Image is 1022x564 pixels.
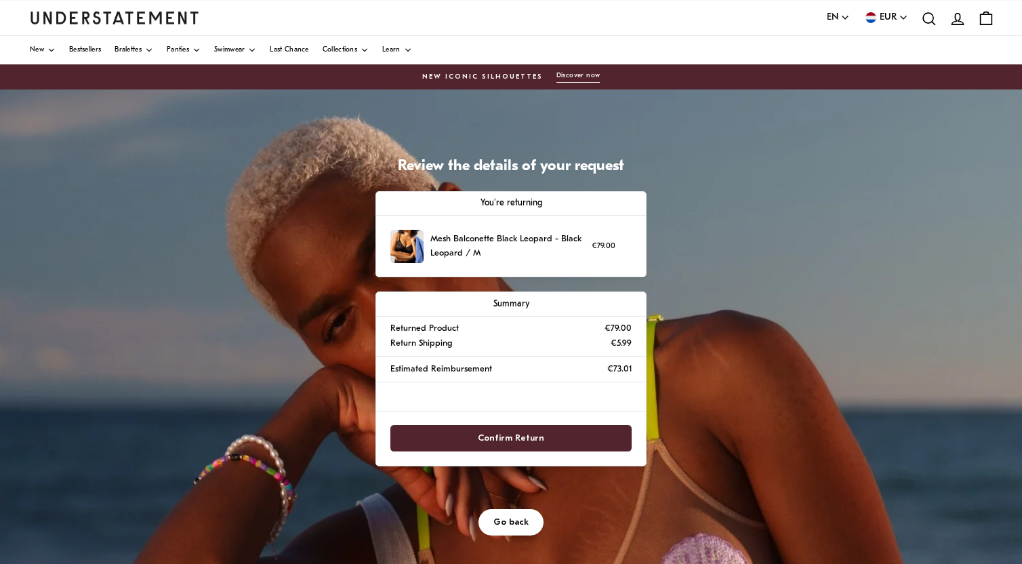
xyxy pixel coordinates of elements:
span: New Iconic Silhouettes [422,72,543,83]
button: Go back [478,509,544,536]
a: New Iconic SilhouettesDiscover now [30,71,992,83]
p: €79.00 [605,321,632,336]
span: Bralettes [115,47,142,54]
a: Bralettes [115,36,153,64]
p: Estimated Reimbursement [390,362,492,376]
button: EN [827,10,850,25]
a: Panties [167,36,201,64]
a: Swimwear [214,36,256,64]
p: €5.99 [611,336,632,350]
p: €79.00 [592,240,615,253]
p: You're returning [390,196,632,210]
img: WIPO-BRA-017-XL-Black-leopard_3_b8d4e841-25f6-472f-9b13-75e9024b26b5.jpg [390,230,424,263]
span: New [30,47,44,54]
span: Panties [167,47,189,54]
span: Last Chance [270,47,308,54]
span: Swimwear [214,47,245,54]
p: Return Shipping [390,336,452,350]
span: Go back [493,510,529,535]
a: Collections [323,36,369,64]
p: Returned Product [390,321,459,336]
span: Collections [323,47,357,54]
a: Understatement Homepage [30,12,199,24]
span: EUR [880,10,897,25]
button: EUR [863,10,908,25]
a: Learn [382,36,412,64]
p: €73.01 [607,362,632,376]
span: EN [827,10,838,25]
h1: Review the details of your request [375,157,647,177]
button: Confirm Return [390,425,632,451]
span: Confirm Return [478,426,544,451]
span: Learn [382,47,401,54]
a: Last Chance [270,36,308,64]
button: Discover now [556,71,600,83]
p: Summary [390,297,632,311]
a: New [30,36,56,64]
a: Bestsellers [69,36,101,64]
span: Bestsellers [69,47,101,54]
p: Mesh Balconette Black Leopard - Black Leopard / M [430,232,585,261]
